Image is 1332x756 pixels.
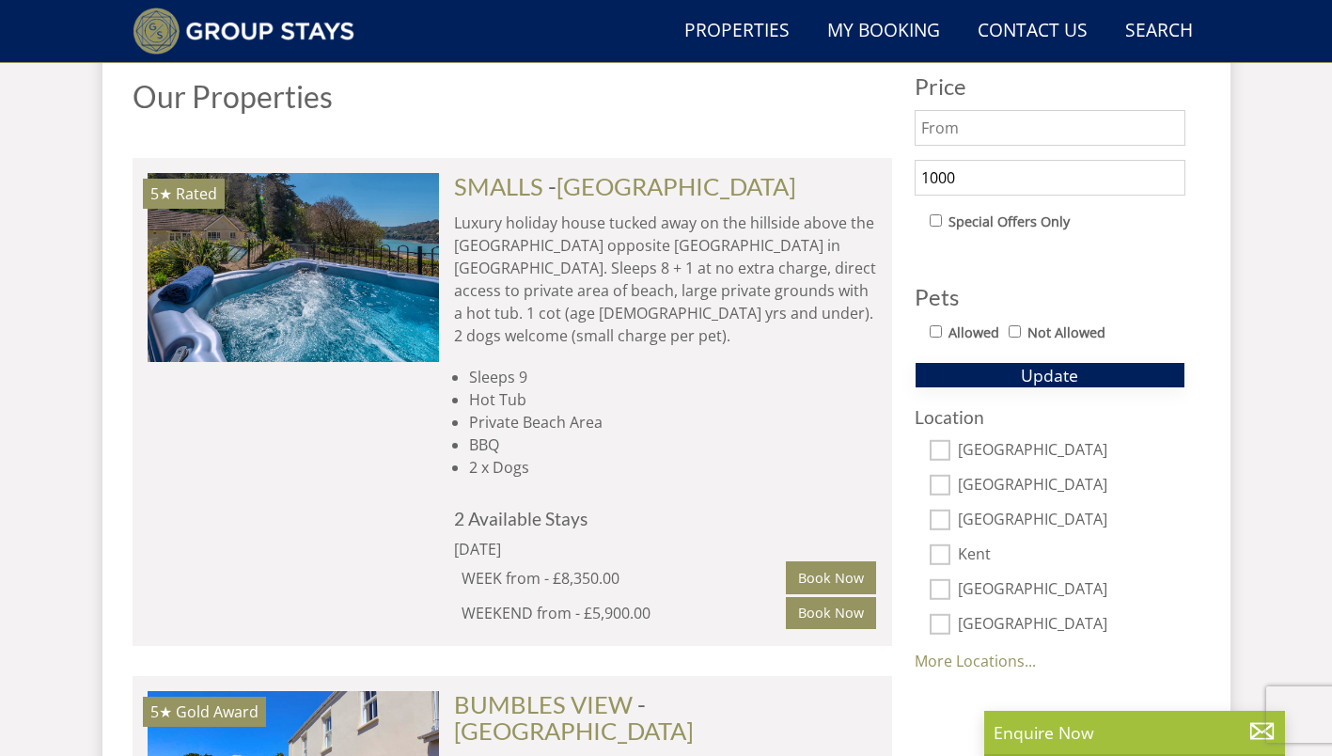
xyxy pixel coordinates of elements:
h4: 2 Available Stays [454,509,877,528]
span: - [548,172,796,200]
div: WEEK from - £8,350.00 [462,567,787,590]
li: Private Beach Area [469,411,877,433]
label: [GEOGRAPHIC_DATA] [958,441,1185,462]
a: Book Now [786,597,876,629]
a: More Locations... [915,651,1036,671]
a: [GEOGRAPHIC_DATA] [454,717,694,745]
button: Update [915,362,1185,388]
li: Sleeps 9 [469,366,877,388]
li: Hot Tub [469,388,877,411]
div: WEEKEND from - £5,900.00 [462,602,787,624]
a: Properties [677,10,797,53]
label: Kent [958,545,1185,566]
label: Not Allowed [1027,323,1105,343]
a: SMALLS [454,172,543,200]
label: [GEOGRAPHIC_DATA] [958,615,1185,636]
input: To [915,160,1185,196]
span: BUMBLES VIEW has a 5 star rating under the Quality in Tourism Scheme [150,701,172,722]
span: Rated [176,183,217,204]
span: SMALLS has a 5 star rating under the Quality in Tourism Scheme [150,183,172,204]
h3: Location [915,407,1185,427]
h3: Price [915,74,1185,99]
input: From [915,110,1185,146]
span: - [454,690,694,745]
span: Update [1021,364,1078,386]
h3: Pets [915,285,1185,309]
h1: Our Properties [133,80,892,113]
li: BBQ [469,433,877,456]
a: My Booking [820,10,948,53]
a: BUMBLES VIEW [454,690,633,718]
img: smalls-salcombe-beach-accomodation-holiday-home-stays-9.original.jpg [148,173,439,361]
div: [DATE] [454,538,708,560]
label: [GEOGRAPHIC_DATA] [958,476,1185,496]
a: Search [1118,10,1200,53]
li: 2 x Dogs [469,456,877,479]
a: 5★ Rated [148,173,439,361]
a: Book Now [786,561,876,593]
a: [GEOGRAPHIC_DATA] [556,172,796,200]
label: [GEOGRAPHIC_DATA] [958,511,1185,531]
img: Group Stays [133,8,355,55]
span: BUMBLES VIEW has been awarded a Gold Award by Visit England [176,701,259,722]
label: Allowed [948,323,999,343]
p: Luxury holiday house tucked away on the hillside above the [GEOGRAPHIC_DATA] opposite [GEOGRAPHIC... [454,212,877,347]
p: Enquire Now [994,720,1276,745]
a: Contact Us [970,10,1095,53]
label: Special Offers Only [948,212,1070,232]
label: [GEOGRAPHIC_DATA] [958,580,1185,601]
